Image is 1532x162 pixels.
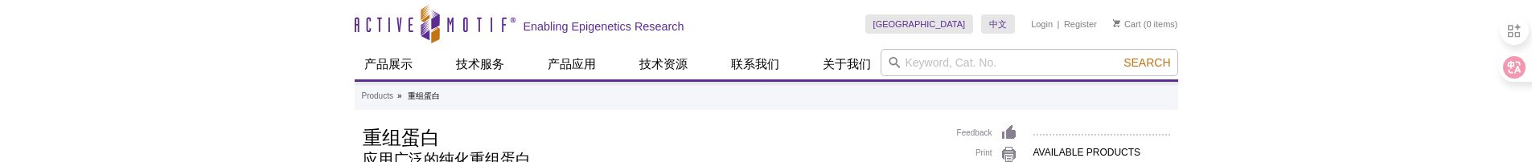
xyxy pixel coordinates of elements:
button: Search [1119,55,1175,70]
span: Search [1123,56,1170,69]
a: Feedback [957,124,1017,142]
a: 联系我们 [721,49,789,79]
a: 技术服务 [446,49,514,79]
img: Your Cart [1113,19,1120,27]
h2: Enabling Epigenetics Research [524,19,684,34]
a: Cart [1113,18,1141,30]
input: Keyword, Cat. No. [881,49,1178,76]
h1: 重组蛋白 [363,124,941,148]
li: » [397,91,402,100]
a: Register [1064,18,1097,30]
li: (0 items) [1113,14,1178,34]
li: | [1058,14,1060,34]
a: 产品展示 [355,49,422,79]
a: 中文 [981,14,1015,34]
a: Login [1031,18,1053,30]
li: 重组蛋白 [408,91,440,100]
a: 关于我们 [813,49,881,79]
a: 技术资源 [630,49,697,79]
a: Products [362,89,393,103]
a: 产品应用 [538,49,606,79]
a: [GEOGRAPHIC_DATA] [865,14,974,34]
